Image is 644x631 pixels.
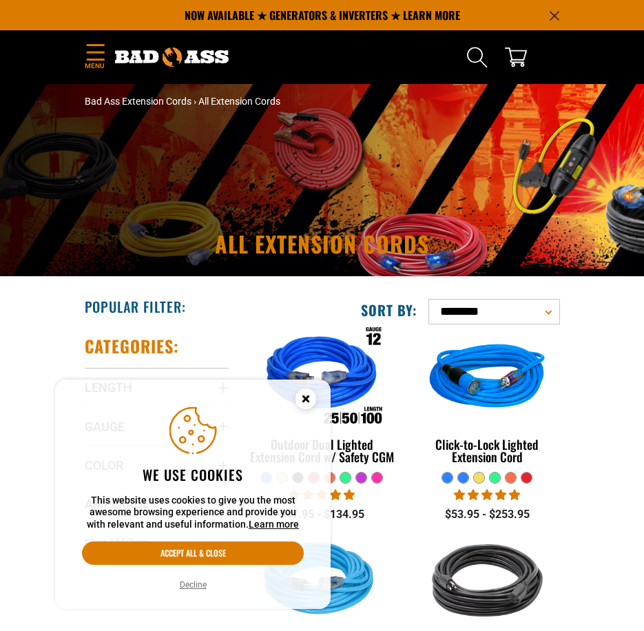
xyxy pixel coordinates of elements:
[415,313,561,444] img: blue
[85,233,560,255] h1: All Extension Cords
[466,46,488,68] summary: Search
[82,495,304,531] p: This website uses cookies to give you the most awesome browsing experience and provide you with r...
[85,368,229,406] summary: Length
[249,519,299,530] a: Learn more
[194,96,196,107] span: ›
[85,61,105,71] span: Menu
[415,506,559,523] div: $53.95 - $253.95
[249,313,395,444] img: Outdoor Dual Lighted Extension Cord w/ Safety CGM
[249,335,394,471] a: Outdoor Dual Lighted Extension Cord w/ Safety CGM Outdoor Dual Lighted Extension Cord w/ Safety CGM
[415,335,559,471] a: blue Click-to-Lock Lighted Extension Cord
[85,96,191,107] a: Bad Ass Extension Cords
[454,488,520,501] span: 4.87 stars
[55,380,331,610] aside: Cookie Consent
[115,48,229,67] img: Bad Ass Extension Cords
[85,298,186,315] h2: Popular Filter:
[82,541,304,565] button: Accept all & close
[361,301,417,319] label: Sort by:
[198,96,280,107] span: All Extension Cords
[85,94,560,109] nav: breadcrumbs
[176,578,211,592] button: Decline
[82,466,304,484] h2: We use cookies
[85,41,105,74] summary: Menu
[415,438,559,463] div: Click-to-Lock Lighted Extension Cord
[85,335,180,357] h2: Categories:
